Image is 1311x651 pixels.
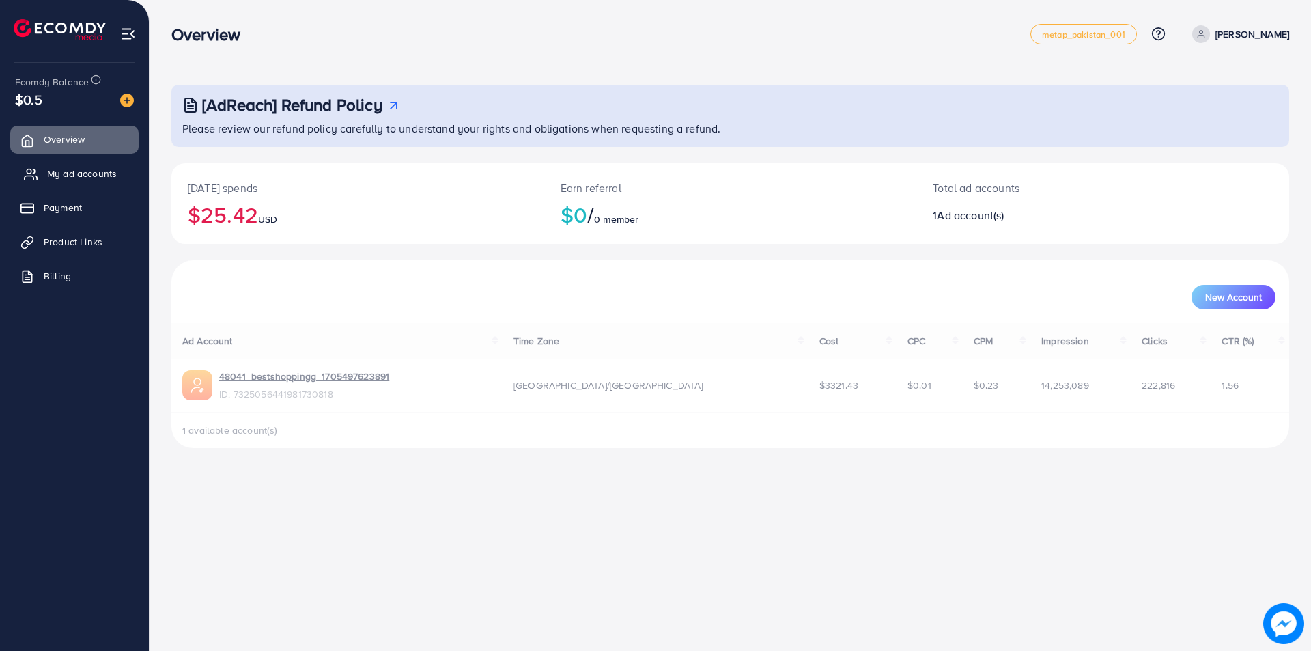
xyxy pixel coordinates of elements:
[120,94,134,107] img: image
[1030,24,1137,44] a: metap_pakistan_001
[202,95,382,115] h3: [AdReach] Refund Policy
[933,209,1179,222] h2: 1
[44,133,85,146] span: Overview
[937,208,1004,223] span: Ad account(s)
[10,194,139,221] a: Payment
[587,199,594,230] span: /
[44,201,82,214] span: Payment
[1205,292,1262,302] span: New Account
[120,26,136,42] img: menu
[10,228,139,255] a: Product Links
[561,180,901,196] p: Earn referral
[15,75,89,89] span: Ecomdy Balance
[1192,285,1275,309] button: New Account
[1042,30,1125,39] span: metap_pakistan_001
[258,212,277,226] span: USD
[10,126,139,153] a: Overview
[1263,603,1304,644] img: image
[182,120,1281,137] p: Please review our refund policy carefully to understand your rights and obligations when requesti...
[47,167,117,180] span: My ad accounts
[44,269,71,283] span: Billing
[44,235,102,249] span: Product Links
[594,212,638,226] span: 0 member
[171,25,251,44] h3: Overview
[188,202,528,227] h2: $25.42
[933,180,1179,196] p: Total ad accounts
[14,19,106,40] img: logo
[188,180,528,196] p: [DATE] spends
[15,89,43,109] span: $0.5
[1215,26,1289,42] p: [PERSON_NAME]
[10,160,139,187] a: My ad accounts
[1187,25,1289,43] a: [PERSON_NAME]
[561,202,901,227] h2: $0
[10,262,139,290] a: Billing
